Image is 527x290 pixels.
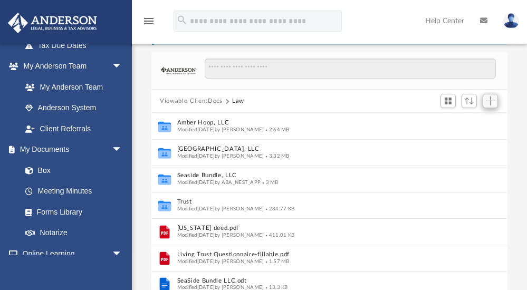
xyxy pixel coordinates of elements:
button: [GEOGRAPHIC_DATA], LLC [177,146,467,153]
span: arrow_drop_down [112,139,133,161]
a: My Anderson Team [15,76,128,98]
span: 3 MB [261,180,279,185]
i: menu [142,15,155,27]
span: Modified [DATE] by [PERSON_NAME] [177,233,264,238]
a: My Anderson Teamarrow_drop_down [7,56,133,77]
a: Meeting Minutes [15,181,133,202]
span: Modified [DATE] by ABA_NEST_APP [177,180,261,185]
input: Search files and folders [205,59,496,79]
button: Add [483,94,499,109]
button: Switch to Grid View [440,94,456,109]
span: arrow_drop_down [112,56,133,78]
button: Law [232,96,244,106]
span: 2.64 MB [264,127,290,132]
span: arrow_drop_down [112,243,133,265]
a: Anderson System [15,98,133,119]
span: Modified [DATE] by [PERSON_NAME] [177,259,264,264]
span: 284.77 KB [264,206,295,211]
span: 13.3 KB [264,285,288,290]
a: menu [142,20,155,27]
a: Forms Library [15,201,128,223]
button: Living Trust Questionnaire-fillable.pdf [177,252,467,258]
a: Notarize [15,223,133,244]
span: Modified [DATE] by [PERSON_NAME] [177,206,264,211]
span: Modified [DATE] by [PERSON_NAME] [177,153,264,159]
span: Modified [DATE] by [PERSON_NAME] [177,285,264,290]
button: Sort [462,94,477,108]
a: My Documentsarrow_drop_down [7,139,133,160]
span: Modified [DATE] by [PERSON_NAME] [177,127,264,132]
span: 3.32 MB [264,153,290,159]
button: [US_STATE] deed.pdf [177,225,467,232]
button: SeaSide Bundle LLC.odt [177,277,467,284]
span: 1.57 MB [264,259,290,264]
a: Online Learningarrow_drop_down [7,243,133,264]
a: Box [15,160,128,181]
img: User Pic [503,13,519,28]
a: Client Referrals [15,118,133,139]
button: Seaside Bundle, LLC [177,172,467,179]
a: Tax Due Dates [15,35,138,56]
button: Amber Hoop, LLC [177,120,467,127]
img: Anderson Advisors Platinum Portal [5,13,100,33]
span: 411.01 KB [264,233,295,238]
i: search [176,14,188,26]
button: Viewable-ClientDocs [160,96,222,106]
button: Trust [177,199,467,206]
